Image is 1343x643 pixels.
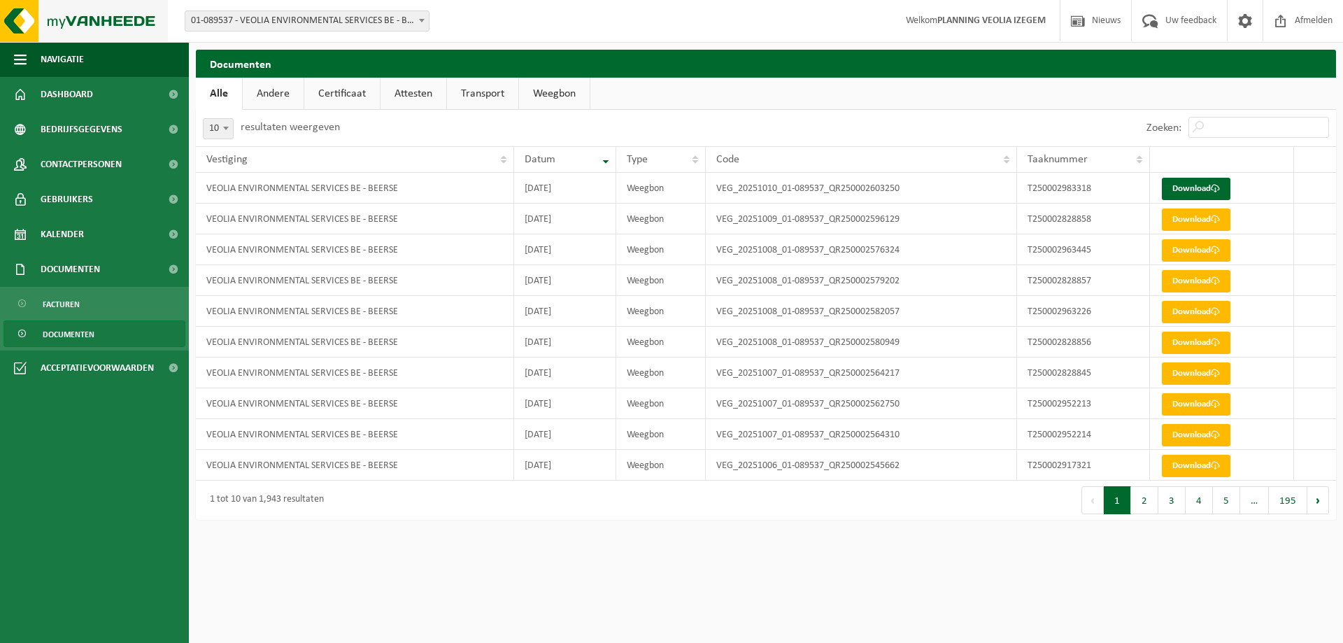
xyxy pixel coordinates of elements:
td: T250002828845 [1017,358,1150,388]
td: T250002952213 [1017,388,1150,419]
span: 01-089537 - VEOLIA ENVIRONMENTAL SERVICES BE - BEERSE [185,11,429,31]
td: [DATE] [514,234,616,265]
button: 5 [1213,486,1240,514]
td: T250002917321 [1017,450,1150,481]
a: Download [1162,362,1230,385]
button: 4 [1186,486,1213,514]
label: Zoeken: [1146,122,1181,134]
td: VEG_20251008_01-089537_QR250002576324 [706,234,1017,265]
a: Facturen [3,290,185,317]
td: VEOLIA ENVIRONMENTAL SERVICES BE - BEERSE [196,388,514,419]
span: Documenten [43,321,94,348]
td: [DATE] [514,388,616,419]
span: Vestiging [206,154,248,165]
span: Acceptatievoorwaarden [41,351,154,386]
span: Taaknummer [1028,154,1088,165]
strong: PLANNING VEOLIA IZEGEM [937,15,1046,26]
td: VEG_20251009_01-089537_QR250002596129 [706,204,1017,234]
td: VEG_20251006_01-089537_QR250002545662 [706,450,1017,481]
span: … [1240,486,1269,514]
td: [DATE] [514,204,616,234]
a: Alle [196,78,242,110]
td: VEOLIA ENVIRONMENTAL SERVICES BE - BEERSE [196,327,514,358]
td: [DATE] [514,419,616,450]
td: [DATE] [514,450,616,481]
a: Andere [243,78,304,110]
button: 2 [1131,486,1158,514]
td: Weegbon [616,296,706,327]
td: Weegbon [616,265,706,296]
td: [DATE] [514,265,616,296]
td: VEOLIA ENVIRONMENTAL SERVICES BE - BEERSE [196,358,514,388]
span: Datum [525,154,555,165]
td: Weegbon [616,234,706,265]
a: Download [1162,332,1230,354]
td: VEG_20251008_01-089537_QR250002580949 [706,327,1017,358]
div: 1 tot 10 van 1,943 resultaten [203,488,324,513]
td: VEOLIA ENVIRONMENTAL SERVICES BE - BEERSE [196,265,514,296]
a: Documenten [3,320,185,347]
a: Certificaat [304,78,380,110]
td: VEG_20251010_01-089537_QR250002603250 [706,173,1017,204]
button: Previous [1081,486,1104,514]
a: Download [1162,301,1230,323]
span: 01-089537 - VEOLIA ENVIRONMENTAL SERVICES BE - BEERSE [185,10,429,31]
button: Next [1307,486,1329,514]
a: Download [1162,178,1230,200]
span: 10 [203,118,234,139]
td: T250002828857 [1017,265,1150,296]
td: Weegbon [616,388,706,419]
td: VEOLIA ENVIRONMENTAL SERVICES BE - BEERSE [196,419,514,450]
td: VEOLIA ENVIRONMENTAL SERVICES BE - BEERSE [196,450,514,481]
span: 10 [204,119,233,139]
span: Documenten [41,252,100,287]
span: Type [627,154,648,165]
td: [DATE] [514,296,616,327]
td: VEG_20251007_01-089537_QR250002564217 [706,358,1017,388]
button: 1 [1104,486,1131,514]
a: Transport [447,78,518,110]
td: VEG_20251007_01-089537_QR250002564310 [706,419,1017,450]
td: T250002828858 [1017,204,1150,234]
span: Contactpersonen [41,147,122,182]
td: Weegbon [616,204,706,234]
span: Facturen [43,291,80,318]
button: 3 [1158,486,1186,514]
td: VEOLIA ENVIRONMENTAL SERVICES BE - BEERSE [196,204,514,234]
td: Weegbon [616,358,706,388]
a: Attesten [381,78,446,110]
td: VEG_20251008_01-089537_QR250002582057 [706,296,1017,327]
td: Weegbon [616,327,706,358]
td: Weegbon [616,419,706,450]
span: Navigatie [41,42,84,77]
td: [DATE] [514,173,616,204]
td: T250002828856 [1017,327,1150,358]
td: VEG_20251007_01-089537_QR250002562750 [706,388,1017,419]
span: Code [716,154,739,165]
td: Weegbon [616,173,706,204]
label: resultaten weergeven [241,122,340,133]
td: [DATE] [514,327,616,358]
a: Download [1162,270,1230,292]
td: T250002963226 [1017,296,1150,327]
td: VEOLIA ENVIRONMENTAL SERVICES BE - BEERSE [196,234,514,265]
td: T250002952214 [1017,419,1150,450]
a: Download [1162,209,1230,231]
td: T250002963445 [1017,234,1150,265]
td: VEOLIA ENVIRONMENTAL SERVICES BE - BEERSE [196,173,514,204]
a: Download [1162,393,1230,416]
h2: Documenten [196,50,1336,77]
td: VEG_20251008_01-089537_QR250002579202 [706,265,1017,296]
span: Bedrijfsgegevens [41,112,122,147]
a: Download [1162,239,1230,262]
span: Kalender [41,217,84,252]
td: T250002983318 [1017,173,1150,204]
a: Download [1162,424,1230,446]
a: Download [1162,455,1230,477]
a: Weegbon [519,78,590,110]
td: Weegbon [616,450,706,481]
span: Dashboard [41,77,93,112]
span: Gebruikers [41,182,93,217]
td: [DATE] [514,358,616,388]
button: 195 [1269,486,1307,514]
